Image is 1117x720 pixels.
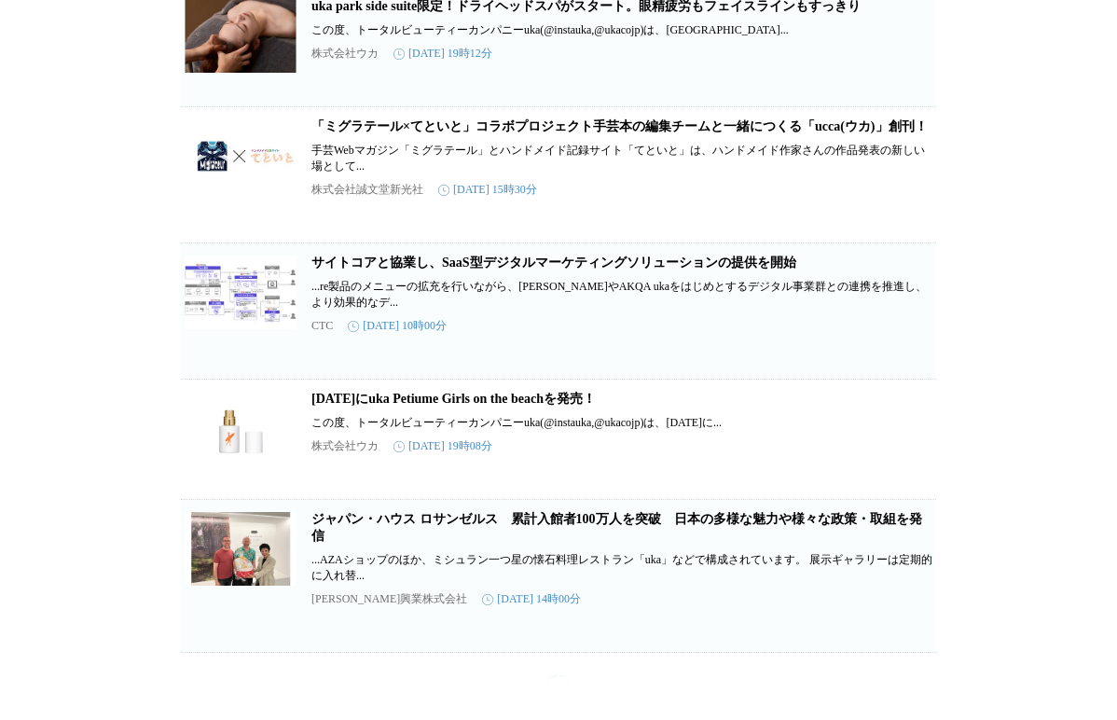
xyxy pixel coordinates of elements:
[311,46,379,62] p: 株式会社ウカ
[311,256,796,270] a: サイトコアと協業し、SaaS型デジタルマーケティングソリューションの提供を開始
[482,591,581,607] time: [DATE] 14時00分
[438,182,537,198] time: [DATE] 15時30分
[311,279,932,311] p: ...re製品のメニューの拡充を行いながら、[PERSON_NAME]やAKQA ukaをはじめとするデジタル事業群との連携を推進し、より効果的なデ...
[311,415,932,431] p: この度、トータルビューティーカンパニーuka(@instauka,@ukacojp)は、[DATE]に...
[393,438,492,454] time: [DATE] 19時08分
[311,438,379,454] p: 株式会社ウカ
[185,391,296,465] img: 8月2日(土)にuka Petiume Girls on the beachを発売！
[348,318,447,334] time: [DATE] 10時00分
[311,552,932,584] p: ...AZAショップのほか、ミシュラン一つ星の懐石料理レストラン「uka」などで構成されています。 展示ギャラリーは定期的に入れ替...
[185,255,296,329] img: サイトコアと協業し、SaaS型デジタルマーケティングソリューションの提供を開始
[311,319,333,333] p: CTC
[393,46,492,62] time: [DATE] 19時12分
[311,22,932,38] p: この度、トータルビューティーカンパニーuka(@instauka,@ukacojp)は、[GEOGRAPHIC_DATA]...
[311,143,932,174] p: 手芸Webマガジン「ミグラテール」とハンドメイド記録サイト「てといと」は、ハンドメイド作家さんの作品発表の新しい場として...
[311,591,467,607] p: [PERSON_NAME]興業株式会社
[185,511,296,586] img: ジャパン・ハウス ロサンゼルス 累計入館者100万人を突破 日本の多様な魅力や様々な政策・取組を発信
[311,182,423,198] p: 株式会社誠文堂新光社
[311,512,922,543] a: ジャパン・ハウス ロサンゼルス 累計入館者100万人を突破 日本の多様な魅力や様々な政策・取組を発信
[311,392,596,406] a: [DATE]にuka Petiume Girls on the beachを発売！
[311,119,928,133] a: 「ミグラテール×てといと」コラボプロジェクト手芸本の編集チームと一緒につくる「ucca(ウカ)」創刊！
[185,118,296,193] img: 「ミグラテール×てといと」コラボプロジェクト手芸本の編集チームと一緒につくる「ucca(ウカ)」創刊！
